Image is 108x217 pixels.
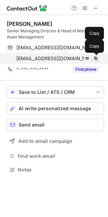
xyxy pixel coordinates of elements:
[18,167,101,173] span: Notes
[18,153,101,159] span: Find work email
[7,119,104,131] button: Send email
[7,86,104,98] button: save-profile-one-click
[7,165,104,174] button: Notes
[7,4,48,12] img: ContactOut v5.3.10
[72,66,99,73] button: Reveal Button
[16,45,94,51] span: [EMAIL_ADDRESS][DOMAIN_NAME]
[19,106,91,111] span: AI write personalized message
[7,28,104,40] div: Senior Managing Director & Head of Macquarie Asset Management
[7,102,104,115] button: AI write personalized message
[7,20,52,27] div: [PERSON_NAME]
[19,89,92,95] div: Save to List / ATS / CRM
[19,122,44,128] span: Send email
[7,135,104,147] button: Add to email campaign
[7,151,104,161] button: Find work email
[16,55,94,62] span: [EMAIL_ADDRESS][DOMAIN_NAME]
[18,138,72,144] span: Add to email campaign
